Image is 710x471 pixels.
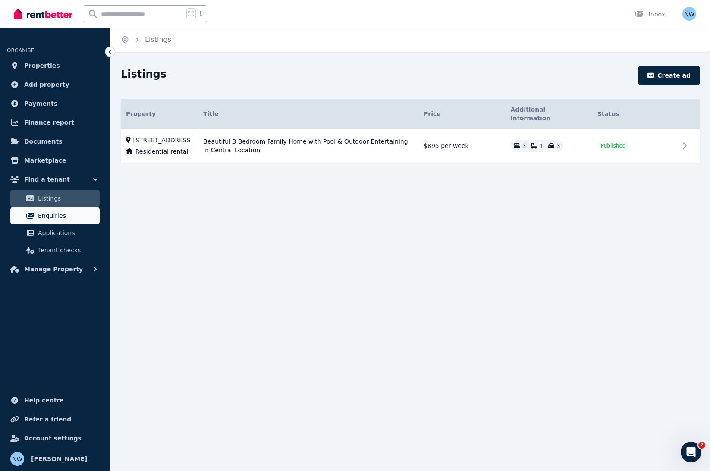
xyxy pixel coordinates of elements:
th: Additional Information [505,99,592,129]
span: Account settings [24,433,82,443]
th: Price [418,99,505,129]
span: 3 [522,143,526,149]
span: Title [203,110,218,118]
tr: [STREET_ADDRESS]Residential rentalBeautiful 3 Bedroom Family Home with Pool & Outdoor Entertainin... [121,129,700,163]
span: Listings [38,193,96,204]
span: [PERSON_NAME] [31,454,87,464]
h1: Listings [121,67,167,81]
span: Finance report [24,117,74,128]
span: 2 [698,442,705,449]
iframe: Intercom live chat [681,442,701,462]
a: Properties [7,57,103,74]
div: Inbox [635,10,665,19]
span: Beautiful 3 Bedroom Family Home with Pool & Outdoor Entertaining in Central Location [203,137,413,154]
a: Refer a friend [7,411,103,428]
a: Add property [7,76,103,93]
a: Documents [7,133,103,150]
img: Nicole Welch [682,7,696,21]
span: Residential rental [135,147,188,156]
td: $895 per week [418,129,505,163]
span: Documents [24,136,63,147]
span: [STREET_ADDRESS] [133,136,193,144]
span: Find a tenant [24,174,70,185]
span: Tenant checks [38,245,96,255]
span: Applications [38,228,96,238]
span: 3 [557,143,560,149]
span: Marketplace [24,155,66,166]
span: Refer a friend [24,414,71,424]
span: 1 [540,143,543,149]
a: Finance report [7,114,103,131]
button: Find a tenant [7,171,103,188]
span: k [199,10,202,17]
span: Payments [24,98,57,109]
button: Manage Property [7,261,103,278]
a: Help centre [7,392,103,409]
span: Help centre [24,395,64,405]
th: Status [592,99,679,129]
button: Create ad [638,66,700,85]
span: Add property [24,79,69,90]
span: Enquiries [38,210,96,221]
a: Marketplace [7,152,103,169]
img: Nicole Welch [10,452,24,466]
span: Manage Property [24,264,83,274]
a: Payments [7,95,103,112]
nav: Breadcrumb [110,28,182,52]
th: Property [121,99,198,129]
a: Account settings [7,430,103,447]
a: Tenant checks [10,242,100,259]
a: Listings [10,190,100,207]
span: Properties [24,60,60,71]
span: Listings [145,35,171,45]
a: Enquiries [10,207,100,224]
span: Published [601,142,626,149]
span: ORGANISE [7,47,34,53]
a: Applications [10,224,100,242]
img: RentBetter [14,7,72,20]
